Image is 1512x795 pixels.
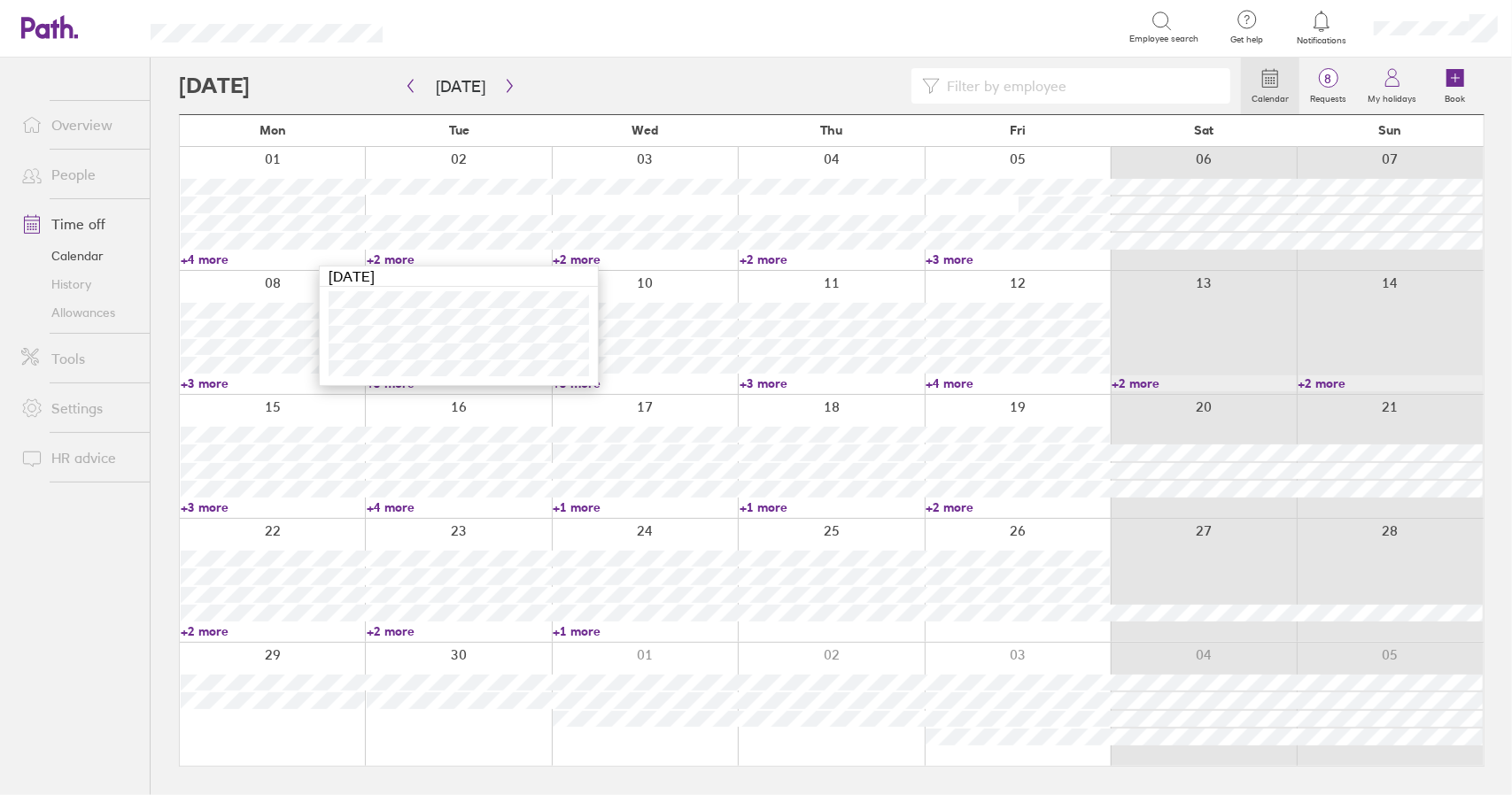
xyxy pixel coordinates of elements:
a: +2 more [1112,375,1296,391]
a: +4 more [181,251,365,267]
a: My holidays [1357,58,1427,114]
a: HR advice [7,440,150,475]
a: +2 more [181,623,365,639]
a: +4 more [926,375,1110,391]
div: [DATE] [320,266,598,287]
a: Time off [7,206,150,242]
a: +2 more [553,251,737,267]
a: +1 more [740,499,924,515]
label: Requests [1299,89,1357,104]
span: 8 [1299,72,1357,86]
span: Get help [1218,35,1276,45]
label: Book [1435,89,1477,104]
a: +2 more [367,623,551,639]
a: +2 more [367,251,551,267]
a: Book [1427,58,1484,114]
span: Sun [1379,123,1402,137]
a: Calendar [7,242,150,270]
a: Calendar [1241,58,1299,114]
span: Fri [1010,123,1026,137]
a: +4 more [367,499,551,515]
a: +3 more [926,251,1110,267]
a: History [7,270,150,298]
a: +3 more [181,375,365,391]
span: Tue [449,123,469,137]
a: 8Requests [1299,58,1357,114]
a: +3 more [181,499,365,515]
span: Notifications [1293,35,1351,46]
a: Overview [7,107,150,143]
span: Thu [820,123,842,137]
label: Calendar [1241,89,1299,104]
a: +2 more [1299,375,1483,391]
a: Allowances [7,298,150,327]
a: +1 more [553,499,737,515]
label: My holidays [1357,89,1427,104]
a: People [7,157,150,192]
span: Sat [1194,123,1213,137]
a: +2 more [740,251,924,267]
button: [DATE] [422,72,500,101]
span: Mon [260,123,286,137]
input: Filter by employee [940,69,1220,103]
span: Wed [632,123,659,137]
span: Employee search [1129,34,1198,44]
div: Search [430,19,476,35]
a: +3 more [740,375,924,391]
a: +1 more [553,623,737,639]
a: Tools [7,341,150,376]
a: +3 more [553,375,737,391]
a: +2 more [926,499,1110,515]
a: Settings [7,390,150,426]
a: Notifications [1293,9,1351,46]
